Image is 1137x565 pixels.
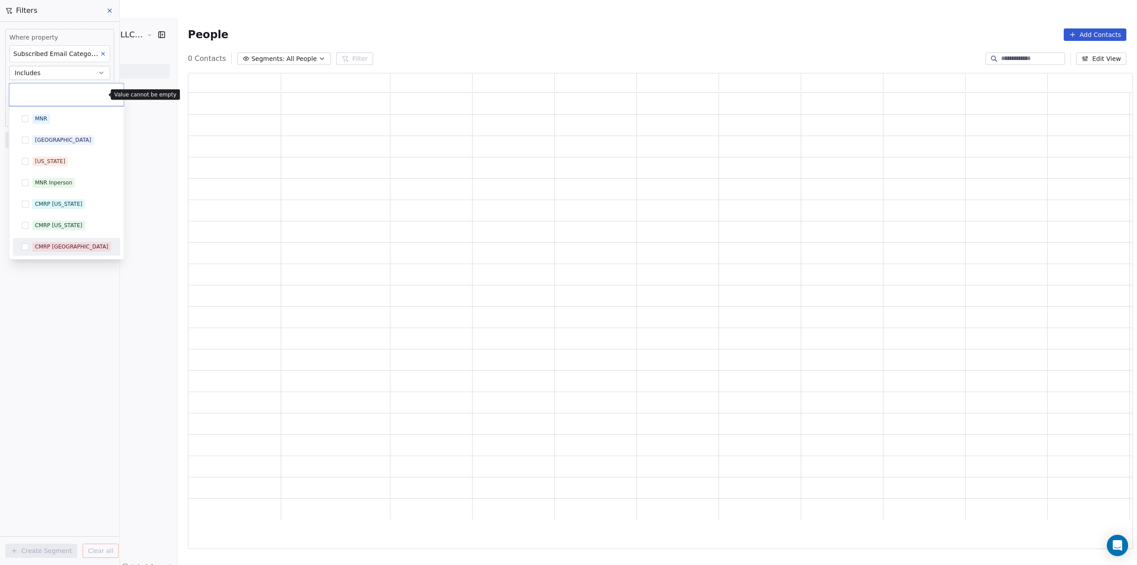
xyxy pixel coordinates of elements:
[114,91,176,98] p: Value cannot be empty
[35,243,108,251] div: CMRP [GEOGRAPHIC_DATA]
[13,110,120,256] div: Suggestions
[35,136,91,144] div: [GEOGRAPHIC_DATA]
[35,179,72,187] div: MNR Inperson
[35,200,83,208] div: CMRP [US_STATE]
[35,115,48,123] div: MNR
[35,157,65,165] div: [US_STATE]
[35,221,83,229] div: CMRP [US_STATE]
